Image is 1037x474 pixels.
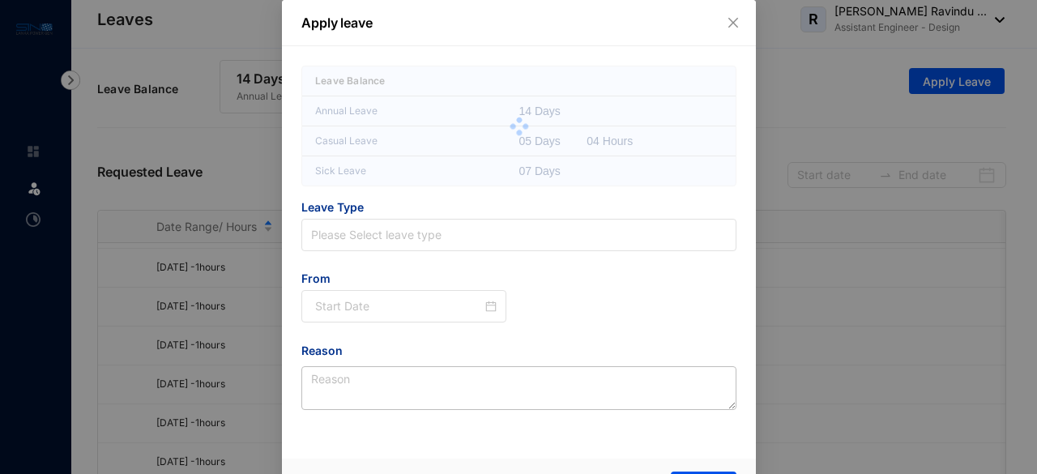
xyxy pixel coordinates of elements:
p: Apply leave [301,13,736,32]
button: Close [724,14,742,32]
input: Start Date [315,297,482,315]
span: From [301,271,506,290]
span: Leave Type [301,199,736,219]
span: close [727,16,740,29]
textarea: Reason [301,366,736,410]
label: Reason [301,342,354,360]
